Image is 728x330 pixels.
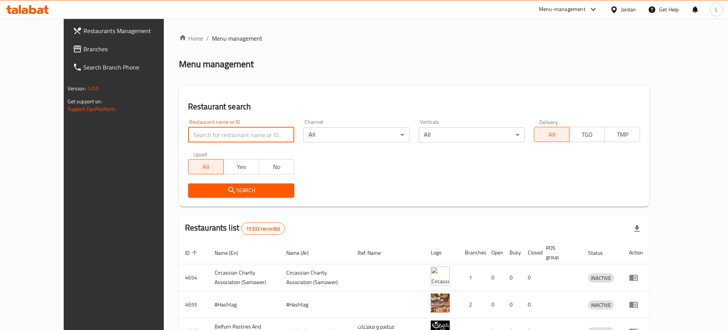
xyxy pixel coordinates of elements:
td: 0 [504,264,522,291]
td: 4654 [179,264,209,291]
button: All [534,127,570,142]
h2: Menu management [179,58,254,70]
button: TGO [569,127,605,142]
span: Get support on: [67,96,102,106]
div: Total records count [241,223,285,235]
td: 0 [504,291,522,318]
a: Home [179,34,203,43]
button: All [188,159,224,174]
span: All [537,129,566,140]
button: TMP [604,127,640,142]
span: Name (En) [215,248,248,257]
h2: Restaurants list [185,222,285,235]
button: Yes [223,159,259,174]
span: POS group [546,243,573,262]
span: Branches [83,44,179,54]
span: Version: [67,84,86,93]
th: Closed [522,241,540,264]
td: 0 [485,264,504,291]
span: Search [194,186,288,195]
div: Export file [628,219,646,238]
span: L [715,5,718,14]
span: Ref. Name [358,248,391,257]
a: Restaurants Management [67,22,185,40]
div: Menu [629,273,643,282]
th: Action [623,241,649,264]
span: Status [588,248,613,257]
td: #Hashtag [209,291,280,318]
span: 1.0.0 [87,84,99,93]
span: No [262,161,291,172]
div: Menu-management [539,5,585,14]
span: 15332 record(s) [242,225,284,232]
td: 0 [522,291,540,318]
div: INACTIVE [588,273,614,283]
th: Branches [459,241,485,264]
span: TGO [573,129,602,140]
span: ID [185,248,199,257]
nav: breadcrumb [179,34,650,43]
button: Search [188,183,294,197]
span: Menu management [212,34,262,43]
a: Support.OpsPlatform [67,104,116,114]
div: All [303,127,409,142]
span: Yes [227,161,256,172]
label: Delivery [539,119,558,125]
img: #Hashtag [431,294,450,313]
img: ​Circassian ​Charity ​Association​ (Samawer) [431,267,450,286]
td: 4655 [179,291,209,318]
span: All [191,161,221,172]
div: Menu [629,300,643,309]
input: Search for restaurant name or ID.. [188,127,294,142]
span: Restaurants Management [83,26,179,35]
td: ​Circassian ​Charity ​Association​ (Samawer) [209,264,280,291]
button: No [259,159,294,174]
span: INACTIVE [588,274,614,283]
span: TMP [608,129,637,140]
a: Search Branch Phone [67,58,185,76]
td: ​Circassian ​Charity ​Association​ (Samawer) [280,264,352,291]
td: 0 [485,291,504,318]
td: 0 [522,264,540,291]
div: All [419,127,525,142]
td: 2 [459,291,485,318]
li: / [206,34,209,43]
label: Upsell [193,152,207,157]
span: Name (Ar) [286,248,318,257]
h2: Restaurant search [188,101,640,112]
th: Open [485,241,504,264]
a: Branches [67,40,185,58]
td: #Hashtag [280,291,352,318]
th: Busy [504,241,522,264]
th: Logo [425,241,459,264]
span: Search Branch Phone [83,63,179,72]
span: INACTIVE [588,301,614,309]
td: 1 [459,264,485,291]
div: Jordan [621,5,636,14]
